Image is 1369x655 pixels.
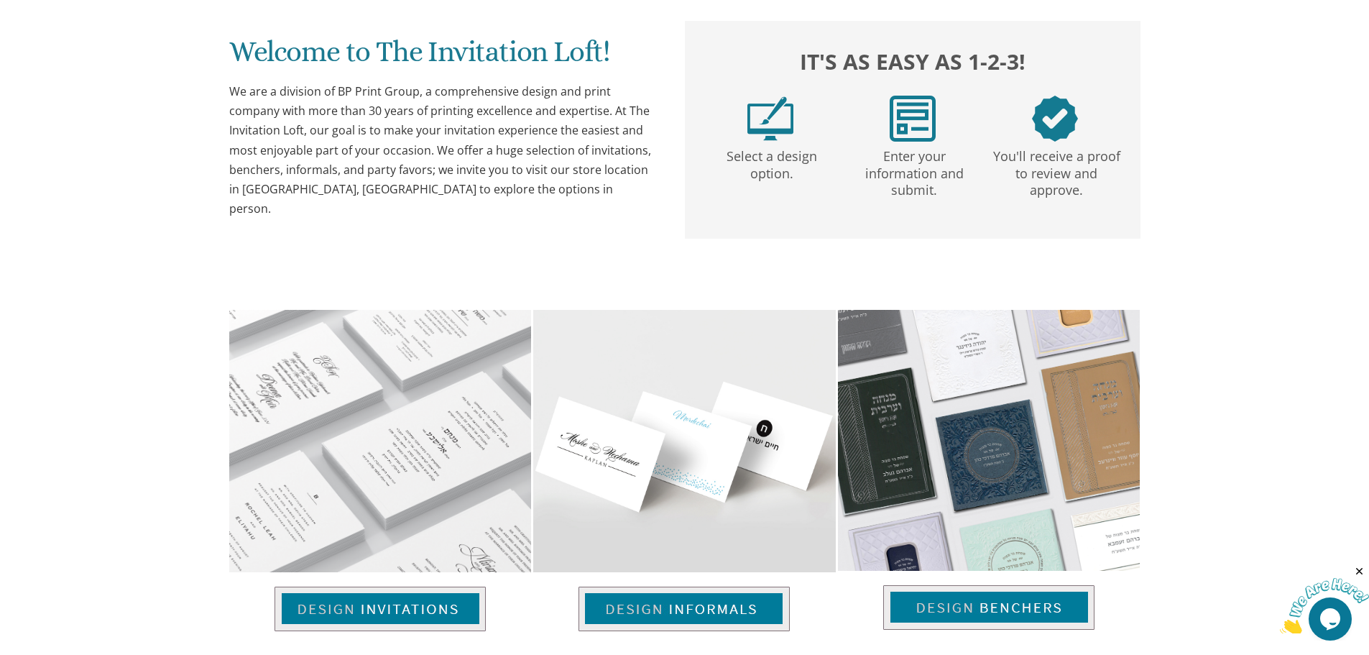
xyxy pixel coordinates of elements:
[1280,565,1369,633] iframe: chat widget
[846,142,982,199] p: Enter your information and submit.
[229,36,656,78] h1: Welcome to The Invitation Loft!
[699,45,1126,78] h2: It's as easy as 1-2-3!
[229,82,656,219] div: We are a division of BP Print Group, a comprehensive design and print company with more than 30 y...
[1032,96,1078,142] img: step3.png
[704,142,840,183] p: Select a design option.
[988,142,1125,199] p: You'll receive a proof to review and approve.
[890,96,936,142] img: step2.png
[747,96,793,142] img: step1.png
